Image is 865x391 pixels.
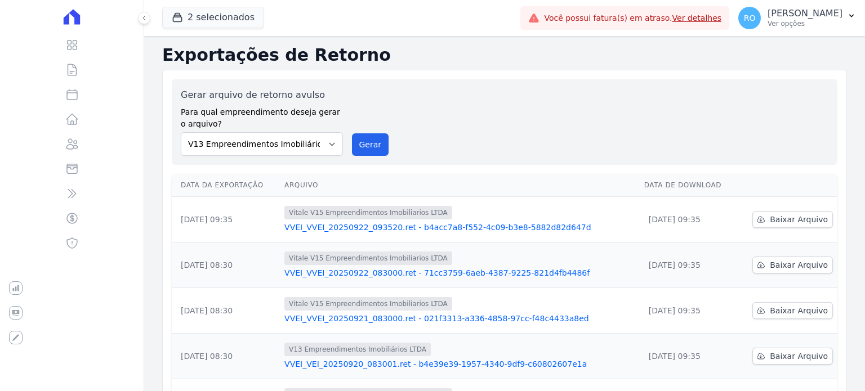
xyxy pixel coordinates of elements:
a: VVEI_VVEI_20250922_083000.ret - 71cc3759-6aeb-4387-9225-821d4fb4486f [284,267,635,278]
a: Baixar Arquivo [752,211,833,228]
th: Arquivo [280,174,640,197]
p: [PERSON_NAME] [768,8,842,19]
span: Baixar Arquivo [770,305,828,316]
a: Baixar Arquivo [752,348,833,365]
a: Baixar Arquivo [752,302,833,319]
td: [DATE] 09:35 [172,197,280,242]
a: Ver detalhes [672,14,722,23]
a: VVEI_VVEI_20250922_093520.ret - b4acc7a8-f552-4c09-b3e8-5882d82d647d [284,222,635,233]
td: [DATE] 09:35 [640,288,737,334]
td: [DATE] 09:35 [640,197,737,242]
th: Data de Download [640,174,737,197]
span: Vitale V15 Empreendimentos Imobiliarios LTDA [284,297,452,311]
td: [DATE] 08:30 [172,288,280,334]
a: VVEI_VEI_20250920_083001.ret - b4e39e39-1957-4340-9df9-c60802607e1a [284,358,635,370]
span: Vitale V15 Empreendimentos Imobiliarios LTDA [284,206,452,219]
a: Baixar Arquivo [752,257,833,273]
span: Vitale V15 Empreendimentos Imobiliarios LTDA [284,251,452,265]
span: Baixar Arquivo [770,214,828,225]
button: Gerar [352,133,389,156]
h2: Exportações de Retorno [162,45,847,65]
p: Ver opções [768,19,842,28]
label: Gerar arquivo de retorno avulso [181,88,343,102]
td: [DATE] 09:35 [640,242,737,288]
label: Para qual empreendimento deseja gerar o arquivo? [181,102,343,130]
span: Baixar Arquivo [770,259,828,271]
span: Você possui fatura(s) em atraso. [544,12,721,24]
button: RO [PERSON_NAME] Ver opções [729,2,865,34]
th: Data da Exportação [172,174,280,197]
a: VVEI_VVEI_20250921_083000.ret - 021f3313-a336-4858-97cc-f48c4433a8ed [284,313,635,324]
span: Baixar Arquivo [770,350,828,362]
span: V13 Empreendimentos Imobiliários LTDA [284,343,431,356]
button: 2 selecionados [162,7,264,28]
td: [DATE] 08:30 [172,334,280,379]
td: [DATE] 08:30 [172,242,280,288]
td: [DATE] 09:35 [640,334,737,379]
span: RO [744,14,756,22]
